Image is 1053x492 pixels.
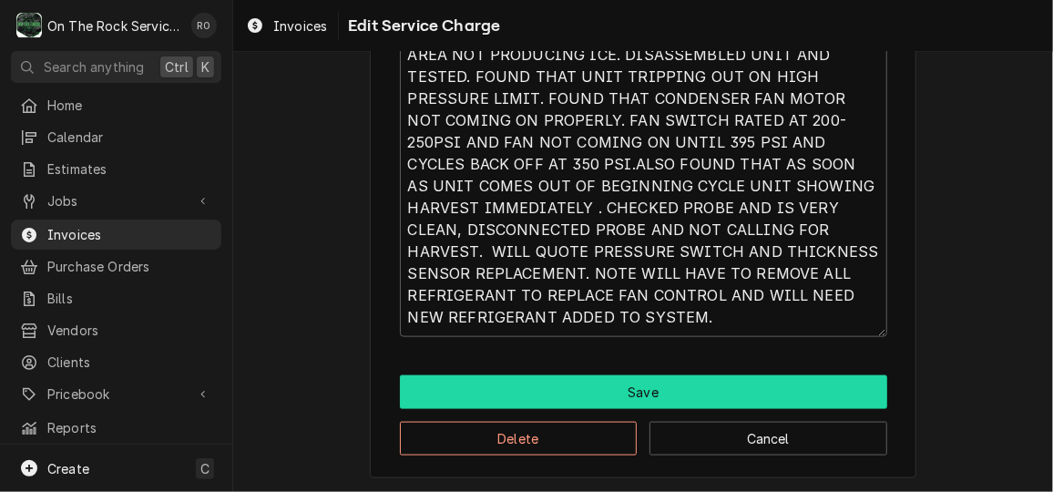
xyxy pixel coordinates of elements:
a: Estimates [11,154,221,184]
a: Invoices [239,11,334,41]
span: Home [47,96,212,115]
span: Calendar [47,128,212,147]
span: Edit Service Charge [342,14,500,38]
span: Purchase Orders [47,257,212,276]
span: Jobs [47,191,185,210]
div: On The Rock Services [47,16,181,36]
div: Button Group [400,375,887,456]
div: Rich Ortega's Avatar [191,13,217,38]
div: O [16,13,42,38]
div: On The Rock Services's Avatar [16,13,42,38]
a: Purchase Orders [11,251,221,282]
span: Create [47,461,89,477]
span: Invoices [273,16,327,36]
div: RO [191,13,217,38]
span: Pricebook [47,384,185,404]
span: C [200,459,210,478]
span: Estimates [47,159,212,179]
span: Search anything [44,57,144,77]
span: Invoices [47,225,212,244]
a: Bills [11,283,221,313]
button: Delete [400,422,638,456]
div: Button Group Row [400,409,887,456]
span: Clients [47,353,212,372]
a: Go to Jobs [11,186,221,216]
a: Vendors [11,315,221,345]
button: Save [400,375,887,409]
a: Reports [11,413,221,443]
a: Clients [11,347,221,377]
span: Ctrl [165,57,189,77]
span: Reports [47,418,212,437]
a: Home [11,90,221,120]
div: Button Group Row [400,375,887,409]
span: Bills [47,289,212,308]
a: Invoices [11,220,221,250]
span: K [201,57,210,77]
button: Cancel [649,422,887,456]
button: Search anythingCtrlK [11,51,221,83]
a: Calendar [11,122,221,152]
span: Vendors [47,321,212,340]
a: Go to Pricebook [11,379,221,409]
